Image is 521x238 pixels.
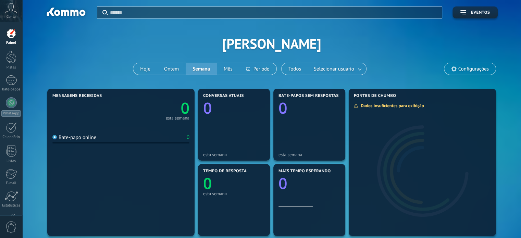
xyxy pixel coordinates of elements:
[181,98,189,118] text: 0
[7,159,16,163] font: Listas
[361,103,424,109] font: Dados insuficientes para exibição
[278,168,331,174] font: Mais tempo esperando
[203,98,212,118] text: 0
[3,111,19,116] font: WhatsApp
[224,66,233,72] font: Mês
[452,7,498,18] button: Eventos
[7,14,16,19] font: Conta
[157,63,186,75] button: Ontem
[203,168,247,174] font: Tempo de resposta
[278,173,287,194] text: 0
[187,134,189,141] font: 0
[203,173,212,194] text: 0
[7,65,16,70] font: Pistas
[6,181,16,186] font: E-mail
[278,93,339,98] font: Bate-papos sem respostas
[217,63,239,75] button: Mês
[164,66,179,72] font: Ontem
[52,93,102,98] font: Mensagens recebidas
[133,63,157,75] button: Hoje
[288,66,301,72] font: Todos
[193,66,210,72] font: Semana
[59,134,96,141] font: Bate-papo online
[140,66,150,72] font: Hoje
[354,93,396,98] font: Fontes de chumbo
[278,152,302,158] font: esta semana
[166,115,189,121] font: esta semana
[308,63,366,75] button: Selecionar usuário
[2,135,20,139] font: Calendário
[203,93,244,98] font: Conversas atuais
[2,87,20,92] font: Bate-papos
[2,203,20,208] font: Estatísticas
[121,98,189,118] a: 0
[471,10,490,15] font: Eventos
[203,152,227,158] font: esta semana
[458,66,489,72] font: Configurações
[282,63,308,75] button: Todos
[6,40,16,45] font: Painel
[186,63,217,75] button: Semana
[278,98,287,118] text: 0
[314,66,354,72] font: Selecionar usuário
[203,191,227,197] font: esta semana
[52,135,57,139] img: Bate-papo online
